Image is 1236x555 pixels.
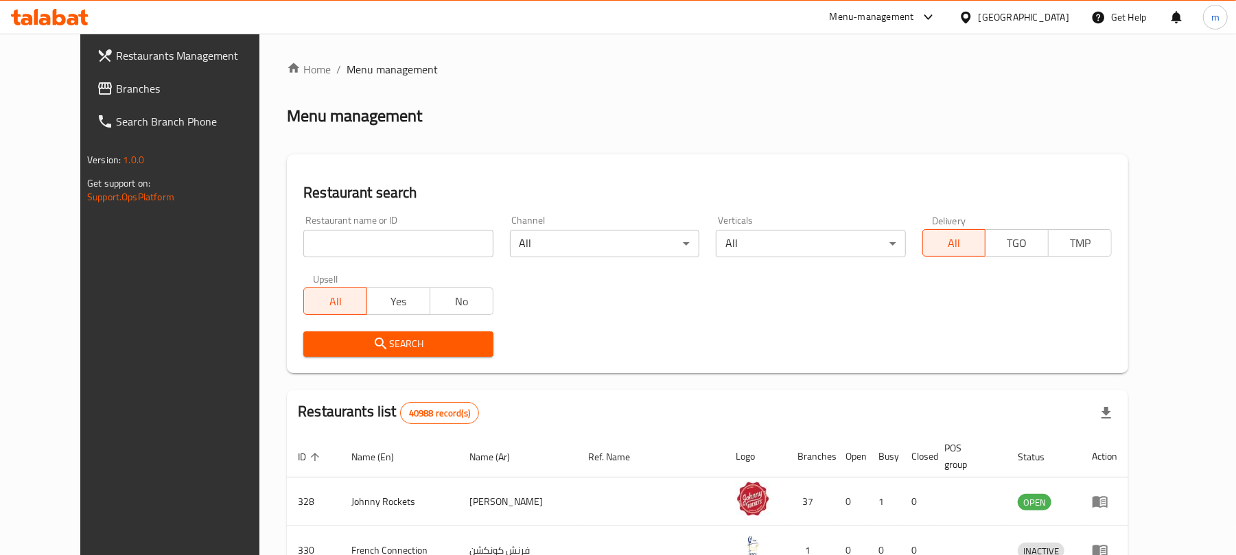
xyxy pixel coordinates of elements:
[340,477,458,526] td: Johnny Rockets
[716,230,905,257] div: All
[366,287,430,315] button: Yes
[313,274,338,283] label: Upsell
[469,449,528,465] span: Name (Ar)
[87,151,121,169] span: Version:
[944,440,990,473] span: POS group
[922,229,986,257] button: All
[900,436,933,477] th: Closed
[87,174,150,192] span: Get support on:
[430,287,493,315] button: No
[835,436,867,477] th: Open
[985,229,1049,257] button: TGO
[303,331,493,357] button: Search
[1048,229,1112,257] button: TMP
[401,407,478,420] span: 40988 record(s)
[116,80,276,97] span: Branches
[786,477,835,526] td: 37
[1018,449,1062,465] span: Status
[287,61,331,78] a: Home
[116,113,276,130] span: Search Branch Phone
[287,61,1128,78] nav: breadcrumb
[867,436,900,477] th: Busy
[1018,494,1051,510] div: OPEN
[116,47,276,64] span: Restaurants Management
[287,105,422,127] h2: Menu management
[303,287,367,315] button: All
[86,105,287,138] a: Search Branch Phone
[303,182,1112,203] h2: Restaurant search
[373,292,425,311] span: Yes
[298,449,324,465] span: ID
[1090,397,1123,429] div: Export file
[303,230,493,257] input: Search for restaurant name or ID..
[1081,436,1128,477] th: Action
[830,9,914,25] div: Menu-management
[436,292,488,311] span: No
[87,188,174,206] a: Support.OpsPlatform
[589,449,649,465] span: Ref. Name
[835,477,867,526] td: 0
[400,402,479,424] div: Total records count
[1211,10,1220,25] span: m
[725,436,786,477] th: Logo
[86,72,287,105] a: Branches
[86,39,287,72] a: Restaurants Management
[1018,495,1051,510] span: OPEN
[347,61,438,78] span: Menu management
[1092,493,1117,510] div: Menu
[932,215,966,225] label: Delivery
[351,449,412,465] span: Name (En)
[310,292,362,311] span: All
[298,401,479,424] h2: Restaurants list
[123,151,144,169] span: 1.0.0
[736,482,770,516] img: Johnny Rockets
[336,61,341,78] li: /
[991,233,1043,253] span: TGO
[900,477,933,526] td: 0
[786,436,835,477] th: Branches
[979,10,1069,25] div: [GEOGRAPHIC_DATA]
[1054,233,1106,253] span: TMP
[867,477,900,526] td: 1
[510,230,699,257] div: All
[929,233,981,253] span: All
[458,477,578,526] td: [PERSON_NAME]
[314,335,482,353] span: Search
[287,477,340,526] td: 328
